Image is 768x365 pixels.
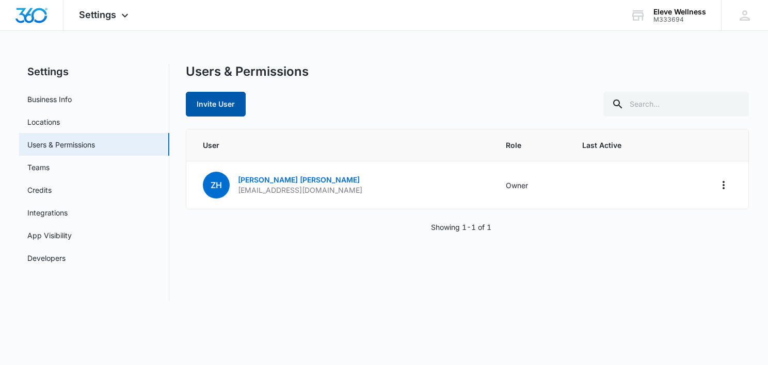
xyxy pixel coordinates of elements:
[493,161,570,209] td: Owner
[203,172,230,198] span: ZH
[653,8,706,16] div: account name
[27,253,66,263] a: Developers
[27,139,95,150] a: Users & Permissions
[186,99,246,108] a: Invite User
[27,162,50,173] a: Teams
[238,185,362,195] p: [EMAIL_ADDRESS][DOMAIN_NAME]
[27,207,68,218] a: Integrations
[653,16,706,23] div: account id
[186,92,246,117] button: Invite User
[603,92,749,117] input: Search...
[203,181,230,190] a: ZH
[79,9,116,20] span: Settings
[186,64,309,79] h1: Users & Permissions
[238,175,360,184] a: [PERSON_NAME] [PERSON_NAME]
[203,140,481,151] span: User
[27,94,72,105] a: Business Info
[506,140,557,151] span: Role
[27,185,52,195] a: Credits
[431,222,491,233] p: Showing 1-1 of 1
[19,64,169,79] h2: Settings
[582,140,662,151] span: Last Active
[27,230,72,241] a: App Visibility
[27,117,60,127] a: Locations
[715,177,732,193] button: Actions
